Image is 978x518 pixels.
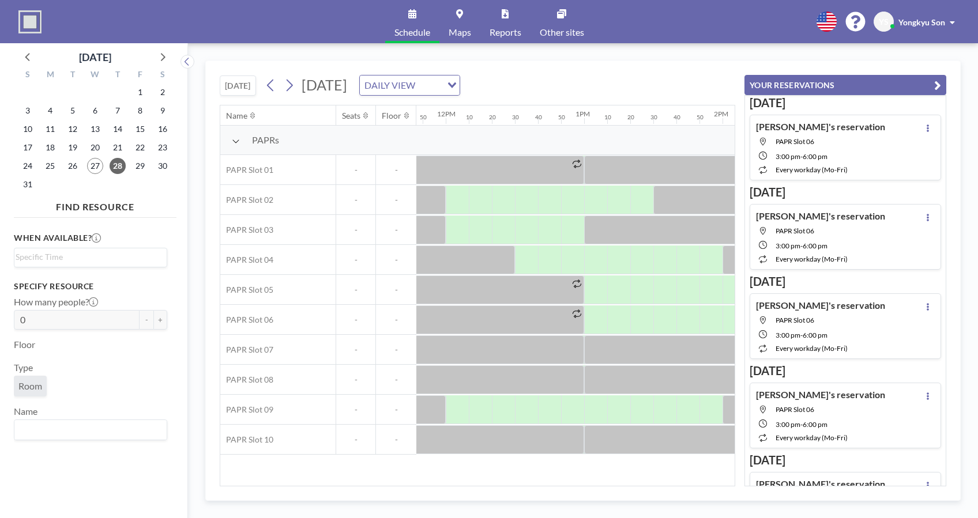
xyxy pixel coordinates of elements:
div: S [17,68,39,83]
span: Sunday, August 24, 2025 [20,158,36,174]
span: - [336,225,375,235]
span: Tuesday, August 26, 2025 [65,158,81,174]
div: Floor [382,111,401,121]
span: Saturday, August 16, 2025 [155,121,171,137]
h4: [PERSON_NAME]'s reservation [756,210,885,222]
span: Tuesday, August 5, 2025 [65,103,81,119]
div: [DATE] [79,49,111,65]
span: PAPR Slot 09 [220,404,273,415]
span: Thursday, August 21, 2025 [110,139,126,156]
label: Type [14,362,33,373]
span: Friday, August 22, 2025 [132,139,148,156]
span: Thursday, August 7, 2025 [110,103,126,119]
h4: [PERSON_NAME]'s reservation [756,121,885,133]
h3: [DATE] [750,364,941,378]
span: Friday, August 29, 2025 [132,158,148,174]
span: PAPR Slot 06 [776,405,814,414]
span: - [376,404,416,415]
span: Maps [449,28,471,37]
div: 40 [535,114,542,121]
span: every workday (Mo-Fri) [776,255,848,263]
div: Search for option [14,248,167,266]
div: Seats [342,111,360,121]
span: Tuesday, August 12, 2025 [65,121,81,137]
span: PAPR Slot 06 [220,315,273,325]
span: Tuesday, August 19, 2025 [65,139,81,156]
div: 50 [697,114,704,121]
div: 50 [558,114,565,121]
span: 6:00 PM [803,152,827,161]
span: Sunday, August 3, 2025 [20,103,36,119]
span: PAPR Slot 06 [776,316,814,324]
span: PAPR Slot 02 [220,195,273,205]
span: DAILY VIEW [362,78,417,93]
span: - [376,434,416,445]
span: Sunday, August 31, 2025 [20,176,36,192]
span: - [336,315,375,325]
span: - [376,285,416,295]
span: [DATE] [302,76,347,93]
span: - [376,165,416,175]
span: PAPR Slot 06 [776,137,814,146]
div: 30 [512,114,519,121]
span: PAPR Slot 03 [220,225,273,235]
div: 10 [466,114,473,121]
span: Monday, August 18, 2025 [42,139,58,156]
label: Name [14,406,37,417]
div: T [106,68,129,83]
span: - [336,285,375,295]
span: every workday (Mo-Fri) [776,165,848,174]
img: organization-logo [18,10,42,33]
h3: [DATE] [750,185,941,199]
span: Friday, August 8, 2025 [132,103,148,119]
span: - [376,195,416,205]
span: - [800,331,803,339]
h4: FIND RESOURCE [14,196,176,213]
input: Search for option [16,422,160,437]
span: - [376,345,416,355]
span: every workday (Mo-Fri) [776,344,848,353]
span: - [336,345,375,355]
label: How many people? [14,296,98,308]
div: 12PM [437,109,456,118]
div: 50 [420,114,427,121]
div: 1PM [575,109,590,118]
span: - [376,255,416,265]
span: PAPR Slot 07 [220,345,273,355]
div: Search for option [14,420,167,440]
span: Room [18,380,42,392]
h3: Specify resource [14,281,167,292]
span: 3:00 PM [776,420,800,429]
span: Monday, August 4, 2025 [42,103,58,119]
div: W [84,68,107,83]
span: Yongkyu Son [898,17,945,27]
div: 20 [627,114,634,121]
span: Wednesday, August 27, 2025 [87,158,103,174]
button: + [153,310,167,330]
span: PAPR Slot 01 [220,165,273,175]
div: S [151,68,174,83]
div: T [62,68,84,83]
span: - [800,420,803,429]
span: PAPR Slot 04 [220,255,273,265]
span: Wednesday, August 13, 2025 [87,121,103,137]
span: 3:00 PM [776,152,800,161]
span: Wednesday, August 6, 2025 [87,103,103,119]
span: YS [879,17,889,27]
span: - [800,152,803,161]
span: PAPR Slot 06 [776,226,814,235]
h3: [DATE] [750,274,941,289]
div: Search for option [360,75,460,95]
span: Friday, August 1, 2025 [132,84,148,100]
span: every workday (Mo-Fri) [776,433,848,442]
h4: [PERSON_NAME]'s reservation [756,300,885,311]
span: PAPRs [252,134,279,146]
input: Search for option [419,78,441,93]
span: 6:00 PM [803,241,827,250]
span: 6:00 PM [803,331,827,339]
h3: [DATE] [750,96,941,110]
span: Wednesday, August 20, 2025 [87,139,103,156]
h4: [PERSON_NAME]'s reservation [756,478,885,490]
span: Schedule [394,28,430,37]
span: 6:00 PM [803,420,827,429]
